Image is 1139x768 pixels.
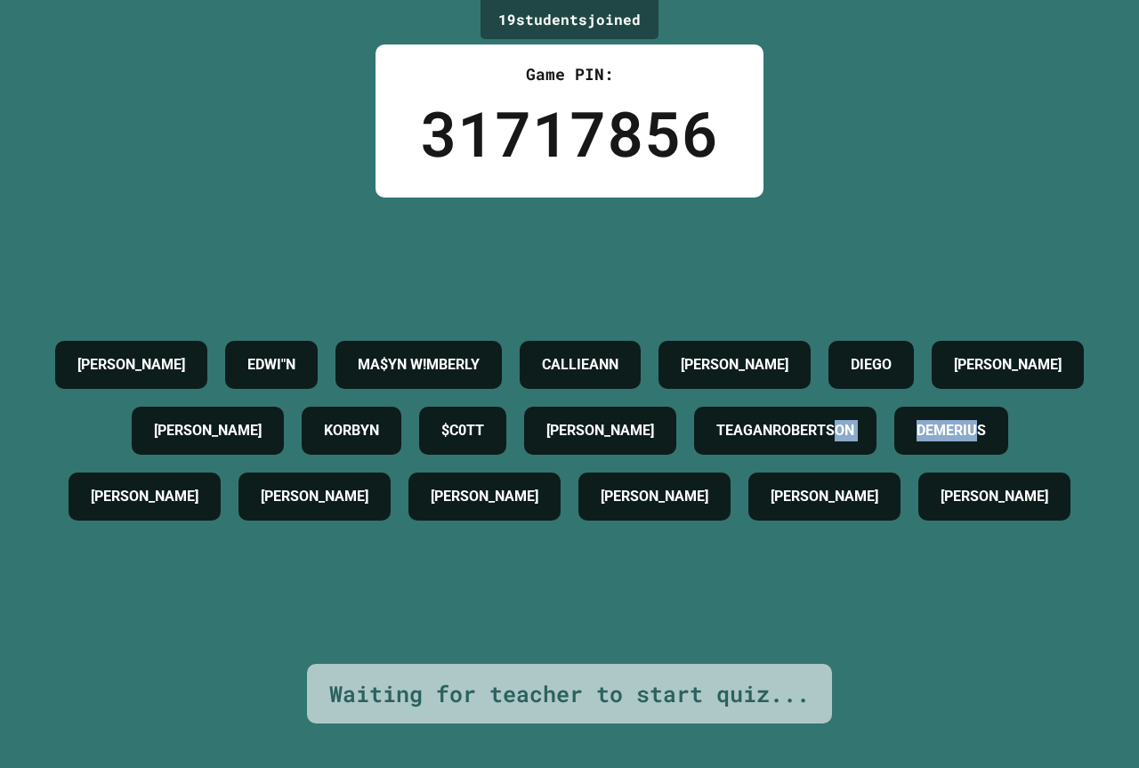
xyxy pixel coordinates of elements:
h4: [PERSON_NAME] [546,420,654,441]
h4: [PERSON_NAME] [431,486,538,507]
h4: [PERSON_NAME] [77,354,185,376]
h4: [PERSON_NAME] [681,354,788,376]
h4: [PERSON_NAME] [601,486,708,507]
h4: EDWI"N [247,354,295,376]
h4: [PERSON_NAME] [154,420,262,441]
h4: [PERSON_NAME] [771,486,878,507]
div: 31717856 [420,86,719,180]
h4: CALLIEANN [542,354,618,376]
h4: [PERSON_NAME] [954,354,1062,376]
div: Waiting for teacher to start quiz... [329,677,810,711]
h4: KORBYN [324,420,379,441]
h4: [PERSON_NAME] [941,486,1048,507]
h4: $C0TT [441,420,484,441]
h4: [PERSON_NAME] [91,486,198,507]
h4: DIEGO [851,354,892,376]
h4: TEAGANROBERTSON [716,420,854,441]
div: Game PIN: [420,62,719,86]
h4: [PERSON_NAME] [261,486,368,507]
h4: MA$YN W!MBERLY [358,354,480,376]
h4: DEMERIUS [917,420,986,441]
